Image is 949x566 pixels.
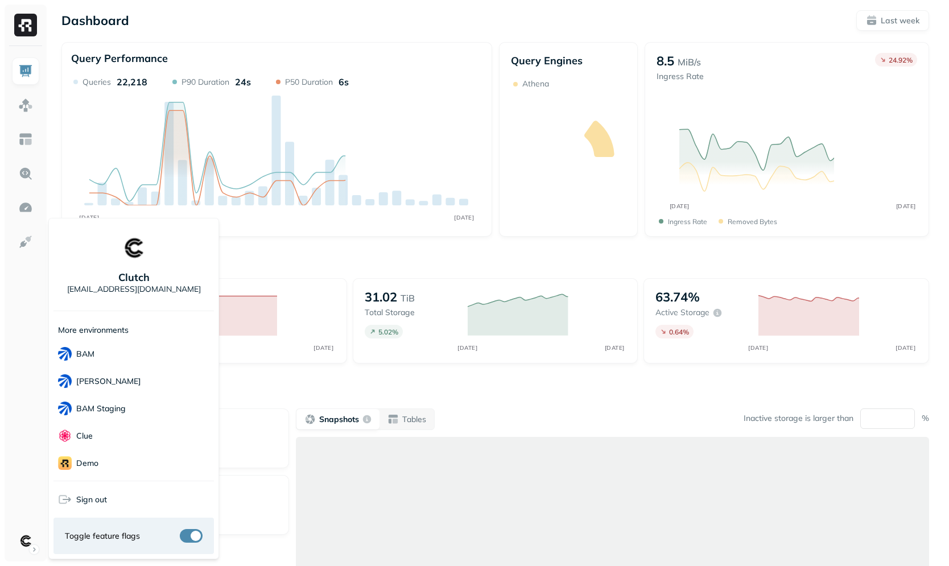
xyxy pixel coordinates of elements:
[76,349,94,360] p: BAM
[76,494,107,505] span: Sign out
[58,402,72,415] img: BAM Staging
[728,217,777,226] p: Removed bytes
[58,325,129,336] p: More environments
[76,458,98,469] p: demo
[58,374,72,388] img: BAM Dev
[401,291,415,305] p: TiB
[378,328,398,336] p: 5.02 %
[889,56,913,64] p: 24.92 %
[339,76,349,88] p: 6s
[58,456,72,470] img: demo
[71,52,168,65] p: Query Performance
[14,14,37,36] img: Ryft
[605,344,625,351] tspan: [DATE]
[117,76,147,88] p: 22,218
[58,347,72,361] img: BAM
[657,71,704,82] p: Ingress Rate
[668,217,707,226] p: Ingress Rate
[18,64,33,79] img: Dashboard
[118,271,150,284] p: Clutch
[511,54,626,67] p: Query Engines
[896,344,916,351] tspan: [DATE]
[522,79,549,89] p: Athena
[18,234,33,249] img: Integrations
[454,214,474,221] tspan: [DATE]
[82,77,111,88] p: Queries
[669,203,689,210] tspan: [DATE]
[922,413,929,424] p: %
[18,98,33,113] img: Assets
[61,13,129,28] p: Dashboard
[678,55,701,69] p: MiB/s
[18,533,34,549] img: Clutch
[365,289,397,305] p: 31.02
[749,344,769,351] tspan: [DATE]
[18,166,33,181] img: Query Explorer
[18,132,33,147] img: Asset Explorer
[18,200,33,215] img: Optimization
[655,289,700,305] p: 63.74%
[896,203,915,210] tspan: [DATE]
[76,431,93,441] p: Clue
[657,53,674,69] p: 8.5
[65,531,140,542] span: Toggle feature flags
[313,344,333,351] tspan: [DATE]
[235,76,251,88] p: 24s
[365,307,456,318] p: Total storage
[61,259,929,272] p: Storage
[744,413,853,424] p: Inactive storage is larger than
[319,414,359,425] p: Snapshots
[669,328,689,336] p: 0.64 %
[120,234,147,262] img: Clutch
[67,284,201,295] p: [EMAIL_ADDRESS][DOMAIN_NAME]
[285,77,333,88] p: P50 Duration
[76,403,126,414] p: BAM Staging
[881,15,919,26] p: Last week
[58,429,72,443] img: Clue
[655,307,709,318] p: Active storage
[76,376,141,387] p: [PERSON_NAME]
[61,384,929,397] p: Unused Assets
[457,344,477,351] tspan: [DATE]
[181,77,229,88] p: P90 Duration
[402,414,426,425] p: Tables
